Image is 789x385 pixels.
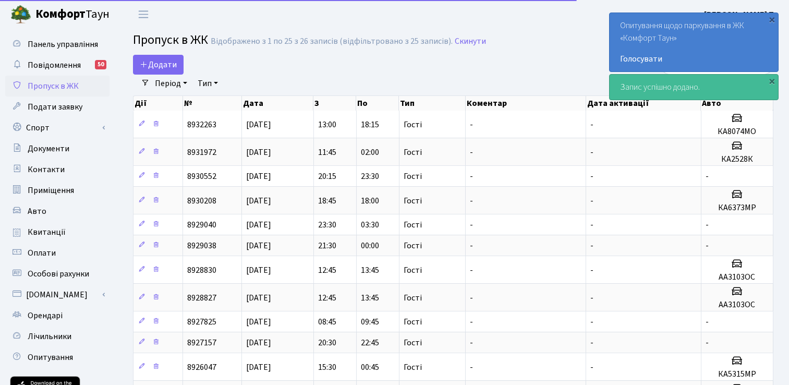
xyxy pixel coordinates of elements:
[704,8,776,21] a: [PERSON_NAME] П.
[706,171,709,182] span: -
[187,240,216,251] span: 8929038
[246,240,271,251] span: [DATE]
[767,14,777,25] div: ×
[706,300,769,310] h5: АА3103ОС
[361,171,379,182] span: 23:30
[95,60,106,69] div: 50
[455,37,486,46] a: Скинути
[5,159,110,180] a: Контакти
[470,119,473,130] span: -
[130,6,156,23] button: Переключити навігацію
[10,4,31,25] img: logo.png
[706,369,769,379] h5: КА5315МР
[187,119,216,130] span: 8932263
[590,337,593,348] span: -
[28,310,63,321] span: Орендарі
[35,6,110,23] span: Таун
[5,76,110,97] a: Пропуск в ЖК
[470,264,473,276] span: -
[590,195,593,207] span: -
[470,171,473,182] span: -
[5,55,110,76] a: Повідомлення50
[187,362,216,373] span: 8926047
[610,13,778,71] div: Опитування щодо паркування в ЖК «Комфорт Таун»
[187,219,216,231] span: 8929040
[470,240,473,251] span: -
[470,147,473,158] span: -
[404,242,422,250] span: Гості
[246,219,271,231] span: [DATE]
[361,147,379,158] span: 02:00
[590,240,593,251] span: -
[35,6,86,22] b: Комфорт
[318,264,336,276] span: 12:45
[470,292,473,304] span: -
[5,243,110,263] a: Оплати
[28,59,81,71] span: Повідомлення
[5,117,110,138] a: Спорт
[706,154,769,164] h5: КА2528К
[28,331,71,342] span: Лічильники
[706,203,769,213] h5: КА6373МР
[701,96,773,111] th: Авто
[404,266,422,274] span: Гості
[28,80,79,92] span: Пропуск в ЖК
[5,180,110,201] a: Приміщення
[28,352,73,363] span: Опитування
[183,96,242,111] th: №
[187,147,216,158] span: 8931972
[590,171,593,182] span: -
[470,316,473,328] span: -
[28,39,98,50] span: Панель управління
[28,268,89,280] span: Особові рахунки
[5,201,110,222] a: Авто
[470,362,473,373] span: -
[318,195,336,207] span: 18:45
[610,75,778,100] div: Запис успішно додано.
[187,316,216,328] span: 8927825
[193,75,222,92] a: Тип
[399,96,466,111] th: Тип
[404,197,422,205] span: Гості
[5,284,110,305] a: [DOMAIN_NAME]
[318,240,336,251] span: 21:30
[187,264,216,276] span: 8928830
[313,96,356,111] th: З
[706,337,709,348] span: -
[28,143,69,154] span: Документи
[361,240,379,251] span: 00:00
[404,221,422,229] span: Гості
[28,247,56,259] span: Оплати
[466,96,586,111] th: Коментар
[361,337,379,348] span: 22:45
[246,316,271,328] span: [DATE]
[5,326,110,347] a: Лічильники
[590,264,593,276] span: -
[246,362,271,373] span: [DATE]
[28,226,66,238] span: Квитанції
[246,195,271,207] span: [DATE]
[211,37,453,46] div: Відображено з 1 по 25 з 26 записів (відфільтровано з 25 записів).
[361,219,379,231] span: 03:30
[246,119,271,130] span: [DATE]
[140,59,177,70] span: Додати
[361,292,379,304] span: 13:45
[187,292,216,304] span: 8928827
[404,294,422,302] span: Гості
[361,362,379,373] span: 00:45
[28,206,46,217] span: Авто
[318,362,336,373] span: 15:30
[590,119,593,130] span: -
[318,337,336,348] span: 20:30
[706,316,709,328] span: -
[187,195,216,207] span: 8930208
[404,363,422,371] span: Гості
[318,219,336,231] span: 23:30
[586,96,701,111] th: Дата активації
[28,185,74,196] span: Приміщення
[5,138,110,159] a: Документи
[246,147,271,158] span: [DATE]
[246,171,271,182] span: [DATE]
[590,147,593,158] span: -
[704,9,776,20] b: [PERSON_NAME] П.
